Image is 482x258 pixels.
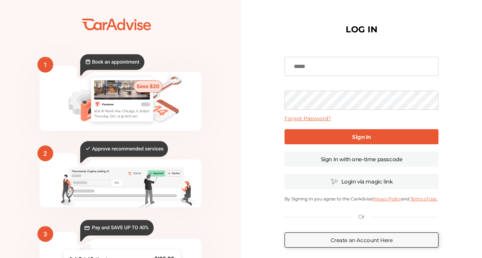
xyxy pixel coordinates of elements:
[352,133,371,140] b: Sign In
[331,178,338,185] img: magic_icon.32c66aac.svg
[373,196,401,202] a: Privacy Policy
[285,151,439,167] a: Sign in with one-time passcode
[285,115,331,122] a: Forgot Password?
[285,196,439,202] p: By Signing In you agree to the CarAdvise and .
[285,174,439,189] a: Login via magic link
[409,196,437,202] a: Terms of Use
[285,232,439,248] a: Create an Account Here
[346,26,377,33] h1: LOG IN
[358,213,365,221] p: Or
[285,129,439,144] a: Sign In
